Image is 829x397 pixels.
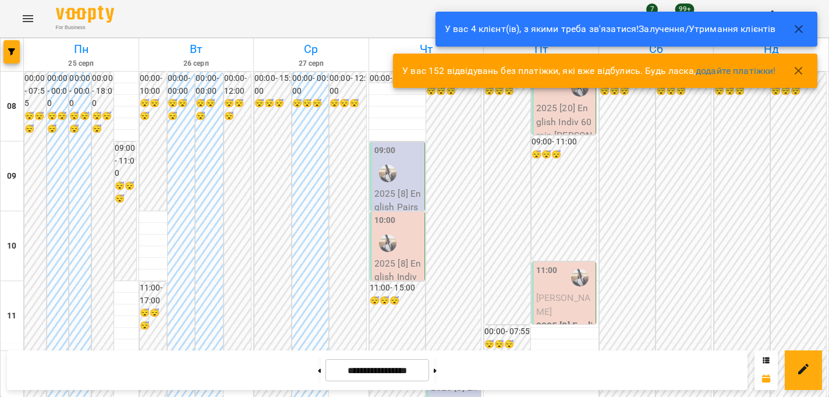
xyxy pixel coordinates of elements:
span: 7 [646,3,658,15]
img: Корнєва Марина Володимирівна (а) [571,269,589,286]
h6: 00:00 - 00:00 [47,72,69,110]
h6: 00:00 - 07:55 [24,72,46,110]
h6: Ср [256,40,367,58]
p: У вас 152 відвідувань без платіжки, які вже відбулись. Будь ласка, [402,64,775,78]
p: 2025 [8] English Indiv 60 min [536,319,593,360]
label: 10:00 [374,214,396,227]
h6: 00:00 - 08:00 [370,72,425,85]
span: 99+ [675,3,695,15]
img: Корнєва Марина Володимирівна (а) [379,165,396,182]
h6: 00:00 - 15:00 [254,72,291,97]
h6: 😴😴😴 [224,97,251,122]
h6: 😴😴😴 [140,307,166,332]
img: Корнєва Марина Володимирівна (а) [379,235,396,252]
h6: 00:00 - 00:00 [69,72,91,110]
h6: 00:00 - 00:00 [292,72,329,97]
h6: 😴😴😴 [47,110,69,135]
h6: 😴😴😴 [24,110,46,135]
h6: 😴😴😴 [196,97,222,122]
h6: 11 [7,310,16,322]
h6: 😴😴😴 [168,97,194,122]
h6: 26 серп [141,58,252,69]
h6: 😴😴😴 [254,97,291,110]
h6: 11:00 - 17:00 [140,282,166,307]
label: 11:00 [536,264,558,277]
p: У вас 4 клієнт(ів), з якими треба зв'язатися! [445,22,776,36]
span: For Business [56,24,114,31]
h6: 😴😴😴 [292,97,329,110]
button: Menu [14,5,42,33]
h6: 😴😴😴 [140,97,166,122]
img: Voopty Logo [56,6,114,23]
h6: Чт [371,40,482,58]
span: [PERSON_NAME] [536,292,590,317]
h6: Пн [26,40,137,58]
h6: 08 [7,100,16,113]
h6: 11:00 - 15:00 [370,282,425,295]
p: 2025 [8] English Pairs 60 min - Англійська С1 Корнєва - пара [374,187,422,269]
h6: 😴😴😴 [370,295,425,307]
p: 2025 [8] English Indiv 60 min - [PERSON_NAME] [374,257,422,325]
h6: 😴😴😴 [532,148,596,161]
h6: 00:00 - 00:00 [196,72,222,97]
h6: 25 серп [26,58,137,69]
h6: 00:00 - 10:00 [140,72,166,97]
h6: Вт [141,40,252,58]
h6: 😴😴😴 [92,110,114,135]
h6: 10 [7,240,16,253]
h6: 😴😴😴 [69,110,91,135]
h6: 09:00 - 11:00 [115,142,136,180]
h6: 09 [7,170,16,183]
h6: 😴😴😴 [484,338,530,351]
h6: 28 серп [371,58,482,69]
h6: 😴😴😴 [115,180,136,205]
a: Залучення/Утримання клієнтів [639,23,775,34]
p: 2025 [20] English Indiv 60 min - [PERSON_NAME] [536,101,593,156]
a: додайте платіжки! [696,65,776,76]
h6: 00:00 - 00:00 [168,72,194,97]
h6: 00:00 - 07:55 [484,325,530,338]
h6: 27 серп [256,58,367,69]
h6: 😴😴😴 [330,97,366,110]
h6: 00:00 - 18:00 [92,72,114,110]
h6: 00:00 - 12:00 [224,72,251,97]
label: 09:00 [374,144,396,157]
h6: 09:00 - 11:00 [532,136,596,148]
h6: 00:00 - 12:00 [330,72,366,97]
